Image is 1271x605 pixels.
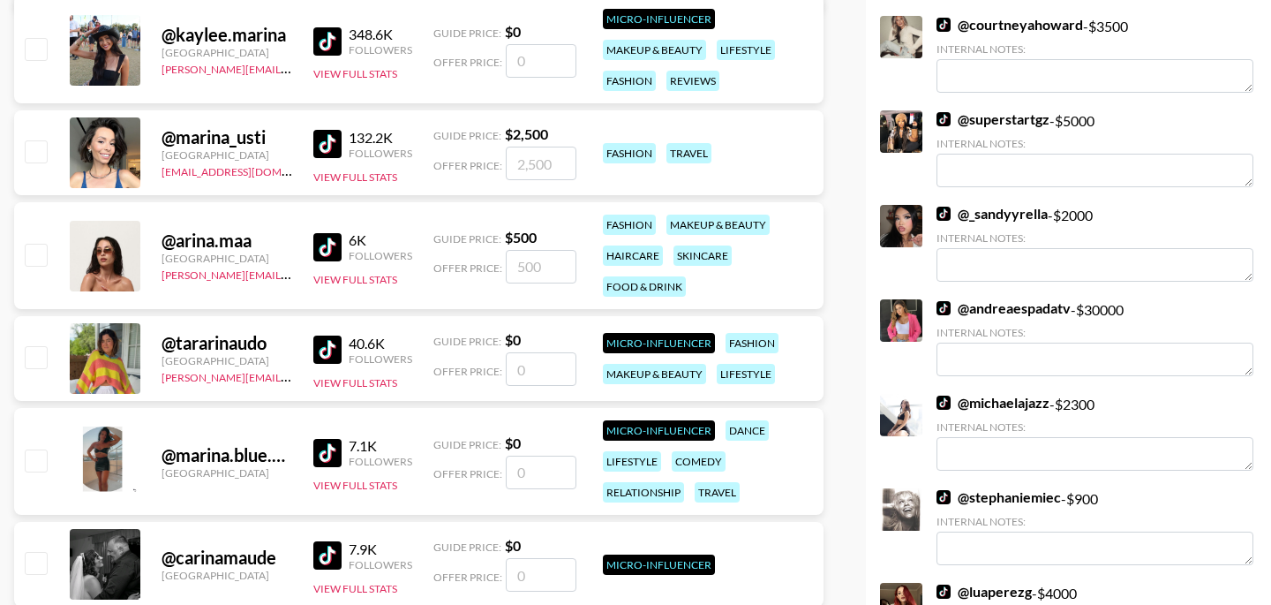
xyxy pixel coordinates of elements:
img: TikTok [313,130,342,158]
div: fashion [603,215,656,235]
div: @ arina.maa [162,230,292,252]
div: Internal Notes: [936,420,1253,434]
div: Internal Notes: [936,137,1253,150]
a: @superstartgz [936,110,1049,128]
strong: $ 0 [505,435,521,451]
div: @ marina.blue.eyes [162,444,292,466]
input: 0 [506,352,576,386]
input: 0 [506,456,576,489]
span: Guide Price: [433,26,501,40]
img: TikTok [936,490,951,504]
div: fashion [603,71,656,91]
a: [PERSON_NAME][EMAIL_ADDRESS][DOMAIN_NAME] [162,367,423,384]
div: lifestyle [717,40,775,60]
div: reviews [666,71,719,91]
span: Offer Price: [433,365,502,378]
div: comedy [672,451,726,472]
div: dance [726,420,769,441]
img: TikTok [936,18,951,32]
div: 7.9K [349,541,412,558]
div: Internal Notes: [936,231,1253,245]
strong: $ 0 [505,23,521,40]
span: Offer Price: [433,56,502,69]
button: View Full Stats [313,67,397,80]
img: TikTok [313,541,342,570]
div: Followers [349,352,412,366]
div: Micro-Influencer [603,420,715,441]
a: @courtneyahoward [936,16,1083,34]
div: - $ 2000 [936,205,1253,282]
img: TikTok [313,439,342,467]
div: [GEOGRAPHIC_DATA] [162,252,292,265]
div: Internal Notes: [936,515,1253,528]
div: [GEOGRAPHIC_DATA] [162,148,292,162]
div: @ marina_usti [162,126,292,148]
div: - $ 2300 [936,394,1253,471]
div: makeup & beauty [603,40,706,60]
div: lifestyle [717,364,775,384]
img: TikTok [936,585,951,599]
span: Offer Price: [433,261,502,275]
a: [EMAIL_ADDRESS][DOMAIN_NAME] [162,162,339,178]
a: [PERSON_NAME][EMAIL_ADDRESS][PERSON_NAME][DOMAIN_NAME] [162,265,507,282]
img: TikTok [936,301,951,315]
div: [GEOGRAPHIC_DATA] [162,466,292,480]
div: Micro-Influencer [603,9,715,29]
div: Micro-Influencer [603,555,715,575]
div: [GEOGRAPHIC_DATA] [162,46,292,59]
div: skincare [673,246,732,266]
div: Followers [349,249,412,262]
div: 348.6K [349,26,412,43]
span: Guide Price: [433,541,501,554]
div: 132.2K [349,129,412,147]
div: @ kaylee.marina [162,24,292,46]
button: View Full Stats [313,582,397,595]
input: 500 [506,250,576,284]
a: @stephaniemiec [936,488,1061,506]
strong: $ 2,500 [505,125,548,142]
div: makeup & beauty [666,215,770,235]
span: Guide Price: [433,438,501,451]
div: travel [666,143,711,163]
div: @ carinamaude [162,547,292,569]
input: 0 [506,44,576,78]
img: TikTok [936,207,951,221]
span: Offer Price: [433,571,502,584]
button: View Full Stats [313,273,397,286]
a: @michaelajazz [936,394,1049,412]
strong: $ 0 [505,331,521,348]
div: Followers [349,455,412,468]
div: - $ 900 [936,488,1253,565]
span: Guide Price: [433,335,501,348]
div: haircare [603,246,663,266]
div: travel [695,482,740,503]
div: Internal Notes: [936,326,1253,339]
a: @_sandyyrella [936,205,1048,223]
a: [PERSON_NAME][EMAIL_ADDRESS][DOMAIN_NAME] [162,59,423,76]
input: 2,500 [506,147,576,180]
button: View Full Stats [313,376,397,389]
div: Followers [349,147,412,160]
a: @andreaespadatv [936,299,1071,317]
strong: $ 0 [505,537,521,554]
div: @ tararinaudo [162,332,292,354]
button: View Full Stats [313,479,397,492]
input: 0 [506,558,576,592]
img: TikTok [936,112,951,126]
a: @luaperezg [936,583,1032,601]
div: Followers [349,558,412,571]
span: Guide Price: [433,129,501,142]
div: [GEOGRAPHIC_DATA] [162,354,292,367]
div: makeup & beauty [603,364,706,384]
span: Offer Price: [433,159,502,172]
div: Micro-Influencer [603,333,715,353]
strong: $ 500 [505,229,537,246]
div: lifestyle [603,451,661,472]
div: - $ 30000 [936,299,1253,376]
img: TikTok [313,27,342,56]
img: TikTok [313,336,342,364]
button: View Full Stats [313,170,397,184]
div: Followers [349,43,412,57]
div: - $ 5000 [936,110,1253,187]
div: fashion [603,143,656,163]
